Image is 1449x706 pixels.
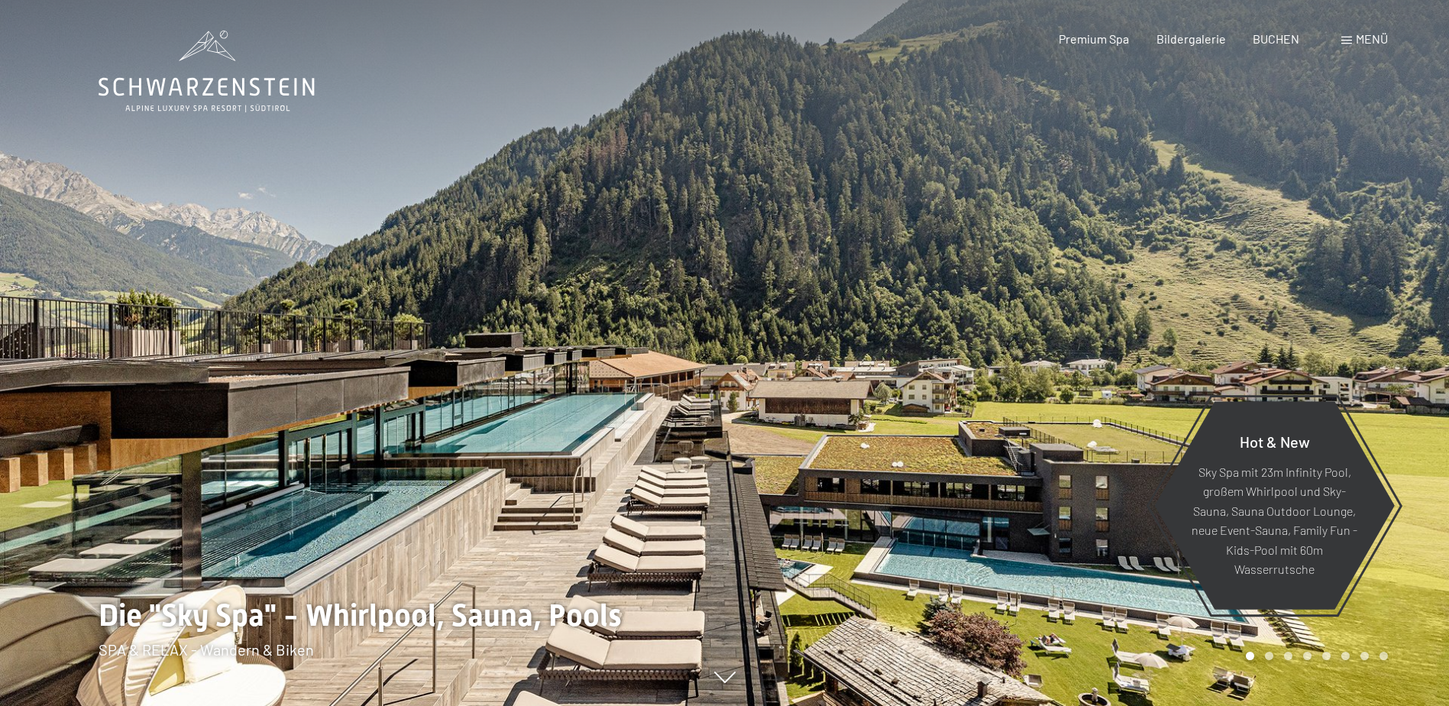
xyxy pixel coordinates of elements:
div: Carousel Page 3 [1284,652,1292,660]
div: Carousel Page 7 [1360,652,1369,660]
span: Menü [1356,31,1388,46]
span: Hot & New [1240,432,1310,450]
a: Premium Spa [1059,31,1129,46]
div: Carousel Page 2 [1265,652,1273,660]
a: Hot & New Sky Spa mit 23m Infinity Pool, großem Whirlpool und Sky-Sauna, Sauna Outdoor Lounge, ne... [1153,400,1396,610]
p: Sky Spa mit 23m Infinity Pool, großem Whirlpool und Sky-Sauna, Sauna Outdoor Lounge, neue Event-S... [1192,461,1357,579]
div: Carousel Pagination [1240,652,1388,660]
div: Carousel Page 1 (Current Slide) [1246,652,1254,660]
div: Carousel Page 4 [1303,652,1312,660]
a: Bildergalerie [1156,31,1226,46]
div: Carousel Page 6 [1341,652,1350,660]
div: Carousel Page 5 [1322,652,1331,660]
div: Carousel Page 8 [1379,652,1388,660]
a: BUCHEN [1253,31,1299,46]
